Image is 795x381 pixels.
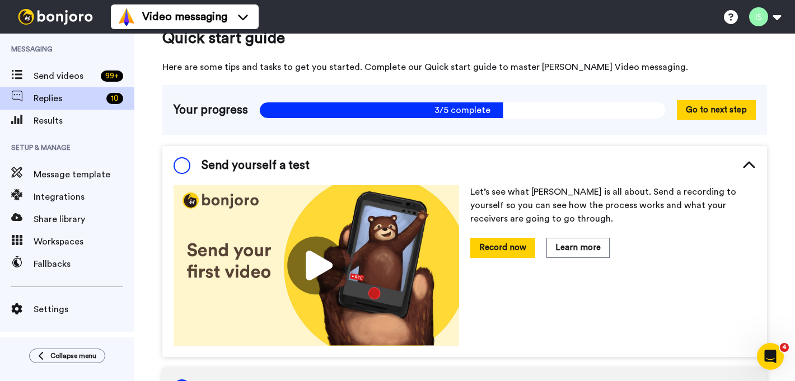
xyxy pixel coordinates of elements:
p: Let’s see what [PERSON_NAME] is all about. Send a recording to yourself so you can see how the pr... [470,185,756,225]
span: Quick start guide [162,27,767,49]
img: bj-logo-header-white.svg [13,9,97,25]
span: Here are some tips and tasks to get you started. Complete our Quick start guide to master [PERSON... [162,60,767,74]
iframe: Intercom live chat [757,343,784,370]
button: Go to next step [677,100,756,120]
span: 4 [780,343,789,352]
span: Send videos [34,69,96,83]
span: 3/5 complete [259,102,666,119]
div: 10 [106,93,123,104]
button: Collapse menu [29,349,105,363]
span: Collapse menu [50,351,96,360]
div: 99 + [101,70,123,82]
span: Results [34,114,134,128]
img: 178eb3909c0dc23ce44563bdb6dc2c11.jpg [174,185,459,346]
span: Your progress [174,102,248,119]
span: Fallbacks [34,257,134,271]
span: Workspaces [34,235,134,248]
span: Integrations [34,190,134,204]
span: Settings [34,303,134,316]
span: Replies [34,92,102,105]
button: Record now [470,238,535,257]
span: Share library [34,213,134,226]
span: Message template [34,168,134,181]
button: Learn more [546,238,610,257]
span: Video messaging [142,9,227,25]
span: Send yourself a test [202,157,310,174]
img: vm-color.svg [118,8,135,26]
